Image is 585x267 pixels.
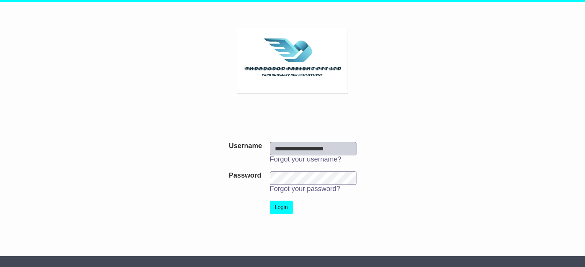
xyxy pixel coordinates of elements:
a: Forgot your username? [270,155,342,163]
button: Login [270,201,293,214]
label: Password [229,171,261,180]
label: Username [229,142,262,150]
img: Thorogood Freight Pty Ltd [237,28,348,94]
a: Forgot your password? [270,185,340,193]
